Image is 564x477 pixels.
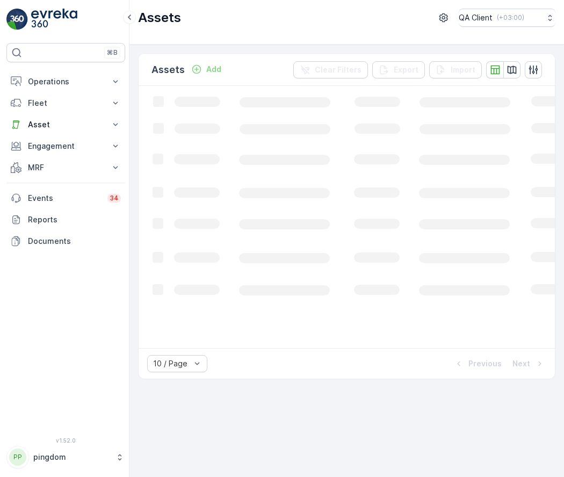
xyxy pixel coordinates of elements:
[6,157,125,178] button: MRF
[31,9,77,30] img: logo_light-DOdMpM7g.png
[206,64,221,75] p: Add
[6,437,125,444] span: v 1.52.0
[6,114,125,135] button: Asset
[497,13,524,22] p: ( +03:00 )
[6,446,125,468] button: PPpingdom
[151,62,185,77] p: Assets
[28,76,104,87] p: Operations
[459,9,555,27] button: QA Client(+03:00)
[6,230,125,252] a: Documents
[107,48,118,57] p: ⌘B
[110,194,119,203] p: 34
[315,64,361,75] p: Clear Filters
[511,357,546,370] button: Next
[6,92,125,114] button: Fleet
[6,71,125,92] button: Operations
[394,64,418,75] p: Export
[28,141,104,151] p: Engagement
[451,64,475,75] p: Import
[187,63,226,76] button: Add
[138,9,181,26] p: Assets
[6,9,28,30] img: logo
[28,119,104,130] p: Asset
[33,452,110,462] p: pingdom
[6,135,125,157] button: Engagement
[28,214,121,225] p: Reports
[9,449,26,466] div: PP
[28,236,121,247] p: Documents
[459,12,493,23] p: QA Client
[28,162,104,173] p: MRF
[293,61,368,78] button: Clear Filters
[429,61,482,78] button: Import
[372,61,425,78] button: Export
[28,193,101,204] p: Events
[452,357,503,370] button: Previous
[468,358,502,369] p: Previous
[6,209,125,230] a: Reports
[512,358,530,369] p: Next
[28,98,104,109] p: Fleet
[6,187,125,209] a: Events34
